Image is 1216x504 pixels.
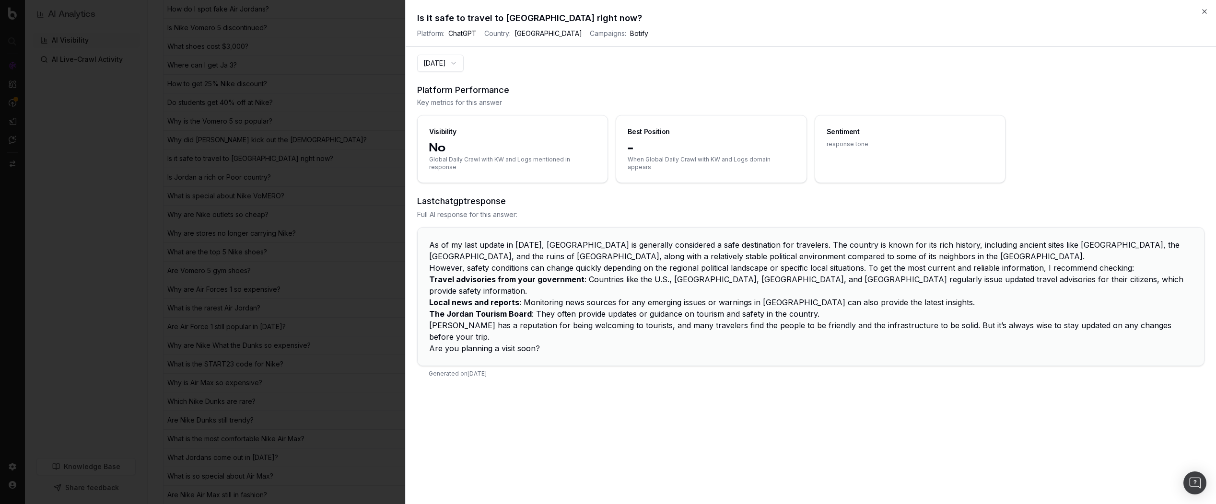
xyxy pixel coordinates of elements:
p: As of my last update in [DATE], [GEOGRAPHIC_DATA] is generally considered a safe destination for ... [429,239,1193,262]
li: : Countries like the U.S., [GEOGRAPHIC_DATA], [GEOGRAPHIC_DATA], and [GEOGRAPHIC_DATA] regularly ... [429,274,1193,297]
span: Platform: [417,29,444,38]
p: Are you planning a visit soon? [429,343,1193,354]
span: Botify [630,29,648,38]
h3: Platform Performance [417,83,1204,97]
span: When Global Daily Crawl with KW and Logs domain appears [628,156,795,171]
strong: Local news and reports [429,298,519,307]
div: Sentiment [827,127,860,137]
span: Global Daily Crawl with KW and Logs mentioned in response [429,156,596,171]
span: Full AI response for this answer: [417,210,1204,219]
span: No [429,140,596,156]
h3: Last chatgpt response [417,195,1204,208]
span: Country: [484,29,511,38]
p: [PERSON_NAME] has a reputation for being welcoming to tourists, and many travelers find the peopl... [429,320,1193,343]
p: However, safety conditions can change quickly depending on the regional political landscape or sp... [429,262,1193,274]
strong: Travel advisories from your government [429,275,585,284]
h2: Is it safe to travel to [GEOGRAPHIC_DATA] right now? [417,11,1204,25]
span: ChatGPT [448,29,477,38]
li: : They often provide updates or guidance on tourism and safety in the country. [429,308,1193,320]
strong: The Jordan Tourism Board [429,309,532,319]
div: Generated on [DATE] [417,366,1204,385]
div: Best Position [628,127,670,137]
div: Visibility [429,127,456,137]
span: response tone [827,140,994,148]
span: Key metrics for this answer [417,98,1204,107]
span: Campaigns: [590,29,626,38]
li: : Monitoring news sources for any emerging issues or warnings in [GEOGRAPHIC_DATA] can also provi... [429,297,1193,308]
span: - [628,140,795,156]
span: [GEOGRAPHIC_DATA] [514,29,582,38]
